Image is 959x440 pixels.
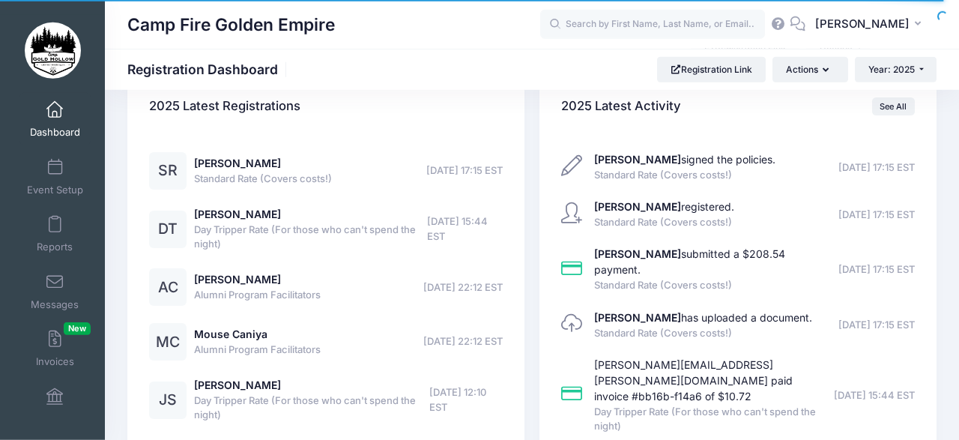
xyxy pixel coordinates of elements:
span: Standard Rate (Covers costs!) [194,172,332,187]
button: Year: 2025 [855,57,937,82]
a: [PERSON_NAME] [194,157,281,169]
a: [PERSON_NAME]has uploaded a document. [594,311,812,324]
h4: 2025 Latest Registrations [149,85,300,128]
button: Actions [772,57,847,82]
strong: [PERSON_NAME] [594,153,681,166]
span: [DATE] 22:12 EST [423,280,503,295]
a: [PERSON_NAME][EMAIL_ADDRESS][PERSON_NAME][DOMAIN_NAME] paid invoice #bb16b-f14a6 of $10.72 [594,358,793,403]
span: Day Tripper Rate (For those who can't spend the night) [194,223,427,252]
span: [PERSON_NAME] [815,16,910,32]
a: InvoicesNew [19,322,91,375]
span: [DATE] 17:15 EST [838,262,915,277]
strong: [PERSON_NAME] [594,311,681,324]
h1: Registration Dashboard [127,61,291,77]
span: Day Tripper Rate (For those who can't spend the night) [594,405,829,434]
span: [DATE] 17:15 EST [838,160,915,175]
span: New [64,322,91,335]
div: AC [149,268,187,306]
button: [PERSON_NAME] [805,7,937,42]
a: [PERSON_NAME]registered. [594,200,734,213]
h4: 2025 Latest Activity [561,85,681,128]
a: [PERSON_NAME] [194,273,281,286]
a: [PERSON_NAME]signed the policies. [594,153,775,166]
a: Event Setup [19,151,91,203]
span: Reports [37,241,73,254]
a: Mouse Caniya [194,328,267,340]
a: MC [149,337,187,349]
span: Alumni Program Facilitators [194,343,321,358]
strong: [PERSON_NAME] [594,247,681,260]
span: Invoices [36,356,74,369]
span: Year: 2025 [868,64,915,75]
a: [PERSON_NAME] [194,208,281,220]
h1: Camp Fire Golden Empire [127,7,335,42]
a: AC [149,282,187,295]
img: Camp Fire Golden Empire [25,22,81,79]
span: Standard Rate (Covers costs!) [594,326,812,341]
a: Registration Link [657,57,766,82]
span: Standard Rate (Covers costs!) [594,215,734,230]
span: [DATE] 15:44 EST [427,214,503,244]
strong: [PERSON_NAME] [594,200,681,213]
a: Financials [19,380,91,433]
span: [DATE] 17:15 EST [838,318,915,333]
span: Day Tripper Rate (For those who can't spend the night) [194,394,429,423]
span: Standard Rate (Covers costs!) [594,168,775,183]
a: JS [149,394,187,407]
a: [PERSON_NAME]submitted a $208.54 payment. [594,247,785,276]
span: Event Setup [27,184,83,196]
a: [PERSON_NAME] [194,379,281,391]
span: [DATE] 15:44 EST [834,388,915,403]
a: Messages [19,265,91,318]
span: Messages [31,298,79,311]
a: SR [149,165,187,178]
span: Alumni Program Facilitators [194,288,321,303]
span: Dashboard [30,127,80,139]
a: DT [149,223,187,236]
span: [DATE] 17:15 EST [838,208,915,223]
a: See All [872,97,915,115]
div: MC [149,323,187,361]
a: Dashboard [19,93,91,145]
div: DT [149,211,187,248]
div: SR [149,152,187,190]
span: [DATE] 22:12 EST [423,334,503,349]
a: Reports [19,208,91,260]
div: JS [149,382,187,419]
span: Standard Rate (Covers costs!) [594,278,833,293]
input: Search by First Name, Last Name, or Email... [540,10,765,40]
span: [DATE] 12:10 EST [429,385,503,415]
span: [DATE] 17:15 EST [426,163,503,178]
